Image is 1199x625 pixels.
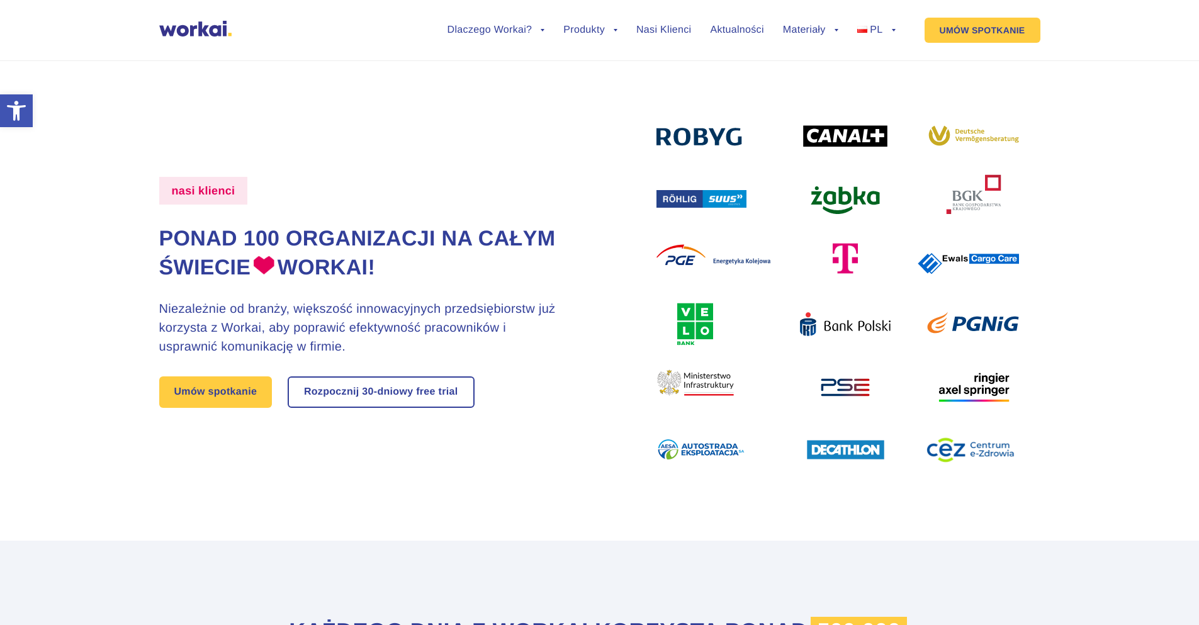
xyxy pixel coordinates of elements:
h3: Niezależnie od branży, większość innowacyjnych przedsiębiorstw już korzysta z Workai, aby poprawi... [159,300,565,356]
a: Umów spotkanie [159,376,273,408]
a: Produkty [563,25,617,35]
label: nasi klienci [159,177,248,205]
a: Dlaczego Workai? [448,25,545,35]
a: Materiały [783,25,838,35]
a: Aktualności [710,25,763,35]
img: heart.png [254,256,274,274]
h1: Ponad 100 organizacji na całym świecie Workai! [159,225,565,283]
span: PL [870,25,882,35]
a: Nasi Klienci [636,25,691,35]
a: Rozpocznij 30-dniowy free trial [289,378,473,407]
a: UMÓW SPOTKANIE [925,18,1040,43]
